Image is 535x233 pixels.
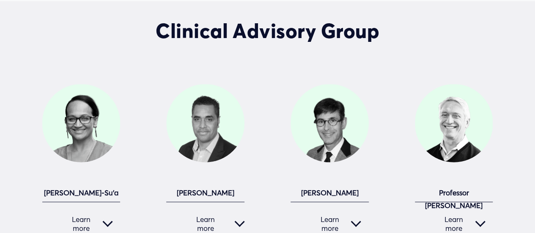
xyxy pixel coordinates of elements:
[44,188,118,197] strong: [PERSON_NAME]-Su’a
[298,215,351,233] span: Learn more
[301,188,358,197] strong: [PERSON_NAME]
[166,215,234,233] span: Learn more
[22,19,514,43] h2: Clinical Advisory Group
[50,215,103,233] span: Learn more
[425,188,483,210] strong: Professor [PERSON_NAME]
[423,215,475,233] span: Learn more
[177,188,234,197] strong: [PERSON_NAME]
